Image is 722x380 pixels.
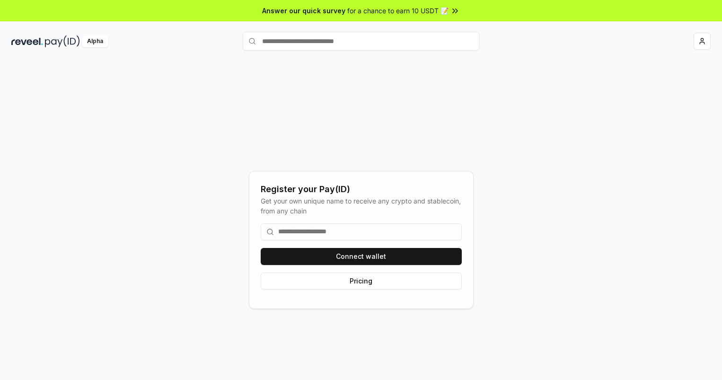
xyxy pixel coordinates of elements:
span: for a chance to earn 10 USDT 📝 [347,6,449,16]
div: Get your own unique name to receive any crypto and stablecoin, from any chain [261,196,462,216]
button: Connect wallet [261,248,462,265]
img: pay_id [45,35,80,47]
span: Answer our quick survey [262,6,345,16]
img: reveel_dark [11,35,43,47]
div: Alpha [82,35,108,47]
div: Register your Pay(ID) [261,183,462,196]
button: Pricing [261,273,462,290]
